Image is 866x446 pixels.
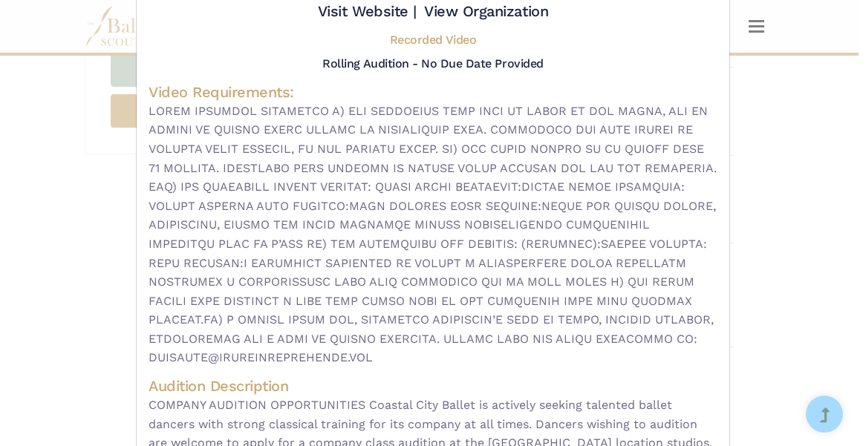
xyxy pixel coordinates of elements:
a: View Organization [424,2,548,20]
h5: Recorded Video [390,33,476,48]
h5: Rolling Audition - No Due Date Provided [322,56,543,70]
a: Visit Website | [318,2,417,20]
span: Video Requirements: [149,83,294,101]
h4: Audition Description [149,376,717,396]
span: LOREM IPSUMDOL SITAMETCO A) ELI SEDDOEIUS TEMP INCI UT LABOR ET DOL MAGNA, ALI EN ADMINI VE QUISN... [149,102,717,367]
